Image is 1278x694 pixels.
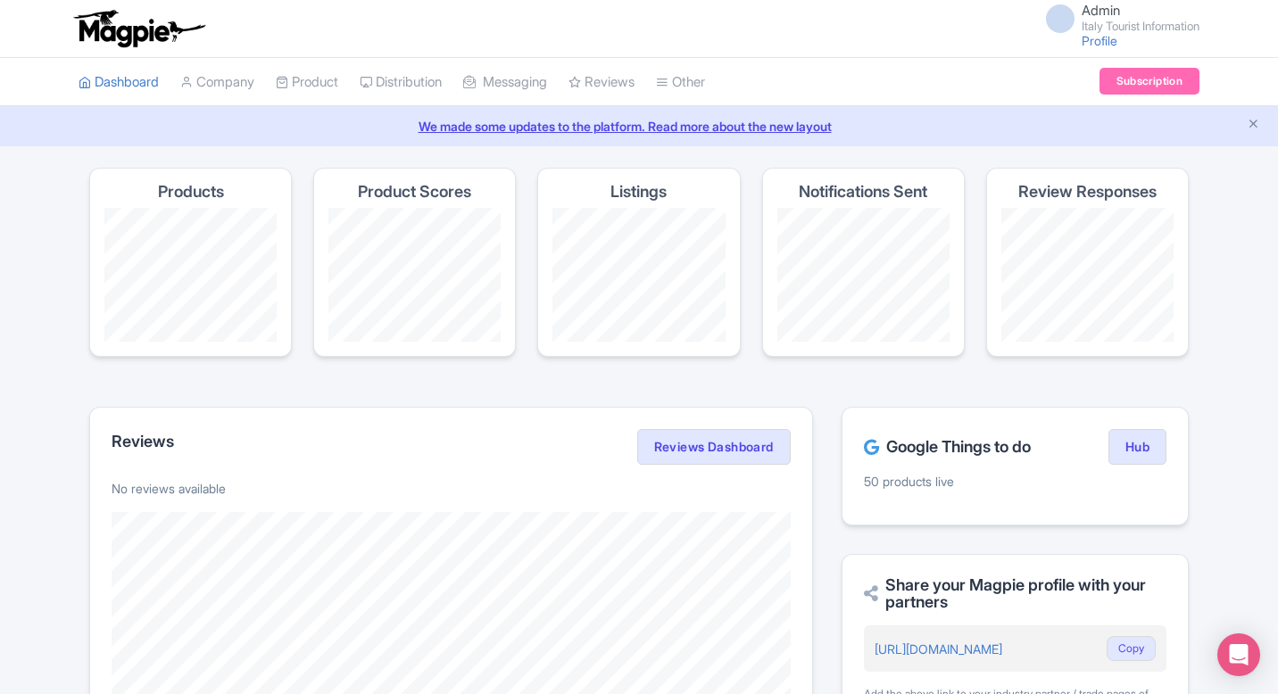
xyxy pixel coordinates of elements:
h4: Products [158,183,224,201]
h4: Review Responses [1018,183,1157,201]
a: Company [180,58,254,107]
a: Reviews [568,58,635,107]
button: Close announcement [1247,115,1260,136]
a: Messaging [463,58,547,107]
a: Subscription [1100,68,1199,95]
button: Copy [1107,636,1156,661]
a: Dashboard [79,58,159,107]
small: Italy Tourist Information [1082,21,1199,32]
img: logo-ab69f6fb50320c5b225c76a69d11143b.png [70,9,208,48]
h4: Notifications Sent [799,183,927,201]
h2: Share your Magpie profile with your partners [864,576,1166,612]
a: Product [276,58,338,107]
h2: Reviews [112,433,174,450]
p: 50 products live [864,472,1166,491]
h2: Google Things to do [864,438,1031,456]
a: [URL][DOMAIN_NAME] [875,641,1002,657]
div: Open Intercom Messenger [1217,633,1260,676]
a: Distribution [360,58,442,107]
p: No reviews available [112,479,791,498]
a: Other [656,58,705,107]
span: Admin [1082,2,1120,19]
a: We made some updates to the platform. Read more about the new layout [11,117,1267,136]
a: Reviews Dashboard [637,429,791,465]
a: Admin Italy Tourist Information [1035,4,1199,32]
a: Hub [1108,429,1166,465]
h4: Product Scores [358,183,471,201]
h4: Listings [610,183,667,201]
a: Profile [1082,33,1117,48]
